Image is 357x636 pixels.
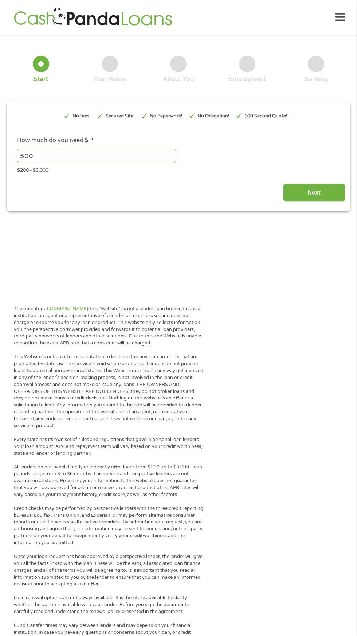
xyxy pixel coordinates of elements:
div: $200 - $3,000 [17,164,340,174]
p: 100 Second Quote! [244,113,287,120]
label: How much do you need $ [17,137,94,144]
p: Loan renewal options are not always available. It is therefore advisable to clarify whether the o... [14,594,204,615]
p: Once your loan request has been approved by a perspective lender, the lender will give you all th... [14,553,204,588]
div: Your Home [93,75,126,83]
div: About You [163,75,194,83]
p: Credit checks may be performed by perspective lenders with the three credit reporting bureaus: Eq... [14,505,204,546]
div: Employment [228,75,266,83]
img: GetLoanNow Logo [12,7,174,28]
p: Secured Site! [106,113,135,120]
p: All lenders on our panel directly or indirectly offer loans from $200 up to $3,000. Loan periods ... [14,464,204,498]
input: Next [283,184,345,202]
p: No Obligation! [197,113,229,120]
p: This Website is not an offer or solicitation to lend or offer any loan products that are prohibit... [14,354,204,429]
div: Start [33,75,48,83]
p: Every state has its own set of rules and regulations that govern personal loan lenders. Your loan... [14,436,204,457]
div: Banking [304,75,328,83]
p: The operator of (this “Website”) is not a lender, loan broker, financial institution, an agent or... [14,305,204,347]
p: No Paperwork! [150,113,183,120]
a: [DOMAIN_NAME] [48,306,88,312]
p: No fees! [72,113,91,120]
